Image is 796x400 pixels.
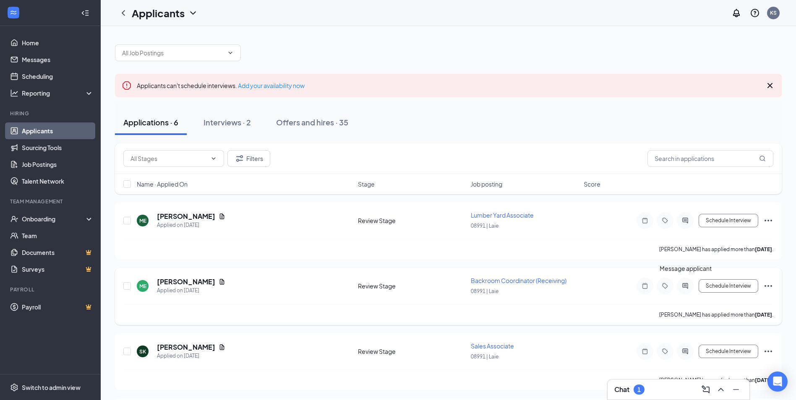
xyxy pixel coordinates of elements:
[755,312,772,318] b: [DATE]
[640,348,650,355] svg: Note
[714,383,728,396] button: ChevronUp
[640,217,650,224] svg: Note
[22,51,94,68] a: Messages
[235,153,245,164] svg: Filter
[132,6,185,20] h1: Applicants
[647,150,773,167] input: Search in applications
[699,279,758,293] button: Schedule Interview
[699,383,712,396] button: ComposeMessage
[22,383,81,392] div: Switch to admin view
[584,180,600,188] span: Score
[10,383,18,392] svg: Settings
[9,8,18,17] svg: WorkstreamLogo
[660,348,670,355] svg: Tag
[157,221,225,229] div: Applied on [DATE]
[157,277,215,286] h5: [PERSON_NAME]
[157,212,215,221] h5: [PERSON_NAME]
[22,122,94,139] a: Applicants
[471,223,498,229] span: 08991 | Laie
[81,9,89,17] svg: Collapse
[680,217,690,224] svg: ActiveChat
[358,216,466,225] div: Review Stage
[471,353,498,360] span: 08991 | Laie
[139,348,146,355] div: SK
[660,217,670,224] svg: Tag
[22,89,94,97] div: Reporting
[763,346,773,356] svg: Ellipses
[137,180,188,188] span: Name · Applied On
[680,348,690,355] svg: ActiveChat
[755,246,772,252] b: [DATE]
[716,384,726,395] svg: ChevronUp
[767,371,788,392] div: Open Intercom Messenger
[188,8,198,18] svg: ChevronDown
[471,288,498,294] span: 08991 | Laie
[22,244,94,261] a: DocumentsCrown
[139,217,146,224] div: ME
[22,299,94,315] a: PayrollCrown
[219,213,225,220] svg: Document
[750,8,760,18] svg: QuestionInfo
[659,246,773,253] p: [PERSON_NAME] has applied more than .
[210,155,217,162] svg: ChevronDown
[204,117,251,127] div: Interviews · 2
[660,264,712,273] div: Message applicant
[22,261,94,278] a: SurveysCrown
[130,154,207,163] input: All Stages
[660,283,670,289] svg: Tag
[637,386,641,393] div: 1
[763,216,773,226] svg: Ellipses
[22,215,86,223] div: Onboarding
[731,384,741,395] svg: Minimize
[358,282,466,290] div: Review Stage
[729,383,743,396] button: Minimize
[731,8,741,18] svg: Notifications
[238,82,305,89] a: Add your availability now
[22,34,94,51] a: Home
[765,81,775,91] svg: Cross
[358,180,375,188] span: Stage
[227,150,270,167] button: Filter Filters
[122,48,224,57] input: All Job Postings
[118,8,128,18] svg: ChevronLeft
[699,214,758,227] button: Schedule Interview
[10,215,18,223] svg: UserCheck
[770,9,777,16] div: KS
[763,281,773,291] svg: Ellipses
[157,286,225,295] div: Applied on [DATE]
[157,343,215,352] h5: [PERSON_NAME]
[759,155,766,162] svg: MagnifyingGlass
[276,117,348,127] div: Offers and hires · 35
[680,283,690,289] svg: ActiveChat
[471,342,514,350] span: Sales Associate
[358,347,466,356] div: Review Stage
[139,283,146,290] div: ME
[10,89,18,97] svg: Analysis
[22,173,94,190] a: Talent Network
[157,352,225,360] div: Applied on [DATE]
[10,110,92,117] div: Hiring
[10,198,92,205] div: Team Management
[659,377,773,384] p: [PERSON_NAME] has applied more than .
[122,81,132,91] svg: Error
[640,283,650,289] svg: Note
[22,68,94,85] a: Scheduling
[10,286,92,293] div: Payroll
[471,277,566,284] span: Backroom Coordinator (Receiving)
[614,385,629,394] h3: Chat
[22,227,94,244] a: Team
[219,278,225,285] svg: Document
[471,211,534,219] span: Lumber Yard Associate
[22,156,94,173] a: Job Postings
[699,345,758,358] button: Schedule Interview
[659,311,773,318] p: [PERSON_NAME] has applied more than .
[755,377,772,383] b: [DATE]
[137,82,305,89] span: Applicants can't schedule interviews.
[219,344,225,351] svg: Document
[701,384,711,395] svg: ComposeMessage
[123,117,178,127] div: Applications · 6
[471,180,502,188] span: Job posting
[227,49,234,56] svg: ChevronDown
[22,139,94,156] a: Sourcing Tools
